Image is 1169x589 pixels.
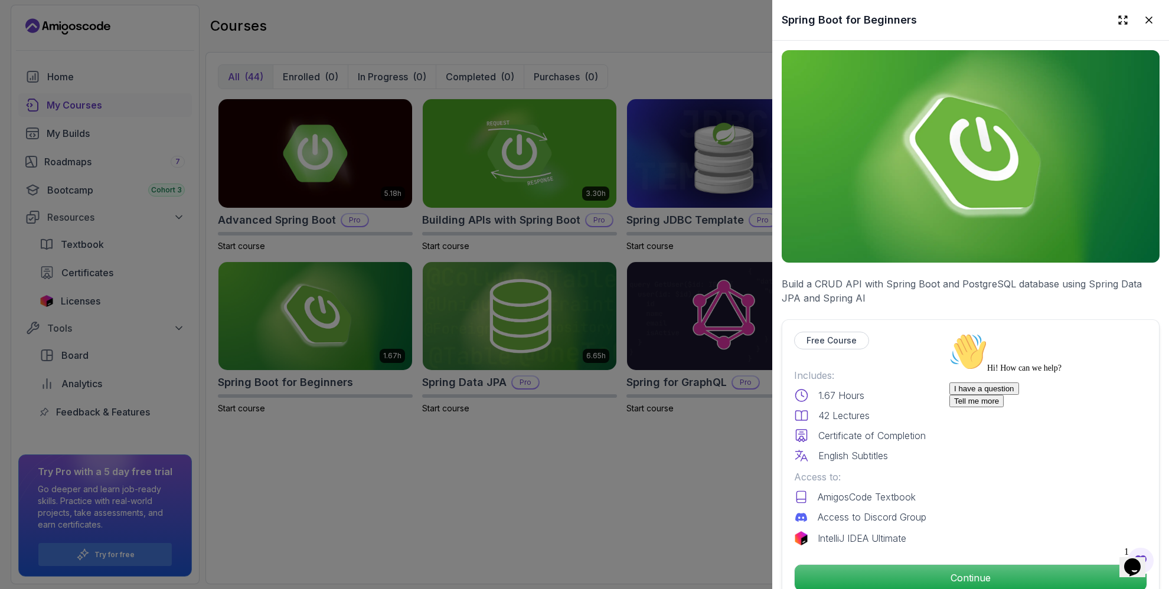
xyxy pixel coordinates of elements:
p: Access to: [794,470,1147,484]
p: 1.67 Hours [818,388,864,403]
p: IntelliJ IDEA Ultimate [818,531,906,545]
button: Expand drawer [1112,9,1134,31]
h2: Spring Boot for Beginners [782,12,917,28]
p: Access to Discord Group [818,510,926,524]
img: jetbrains logo [794,531,808,545]
p: AmigosCode Textbook [818,490,916,504]
p: English Subtitles [818,449,888,463]
button: I have a question [5,54,74,67]
iframe: chat widget [945,328,1157,536]
p: Build a CRUD API with Spring Boot and PostgreSQL database using Spring Data JPA and Spring AI [782,277,1160,305]
p: Includes: [794,368,1147,382]
iframe: chat widget [1119,542,1157,577]
img: :wave: [5,5,43,42]
p: Free Course [806,335,857,346]
div: 👋Hi! How can we help?I have a questionTell me more [5,5,217,79]
p: Certificate of Completion [818,428,926,443]
span: Hi! How can we help? [5,35,117,44]
img: spring-boot-for-beginners_thumbnail [782,50,1160,263]
p: 42 Lectures [818,408,870,423]
button: Tell me more [5,67,59,79]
